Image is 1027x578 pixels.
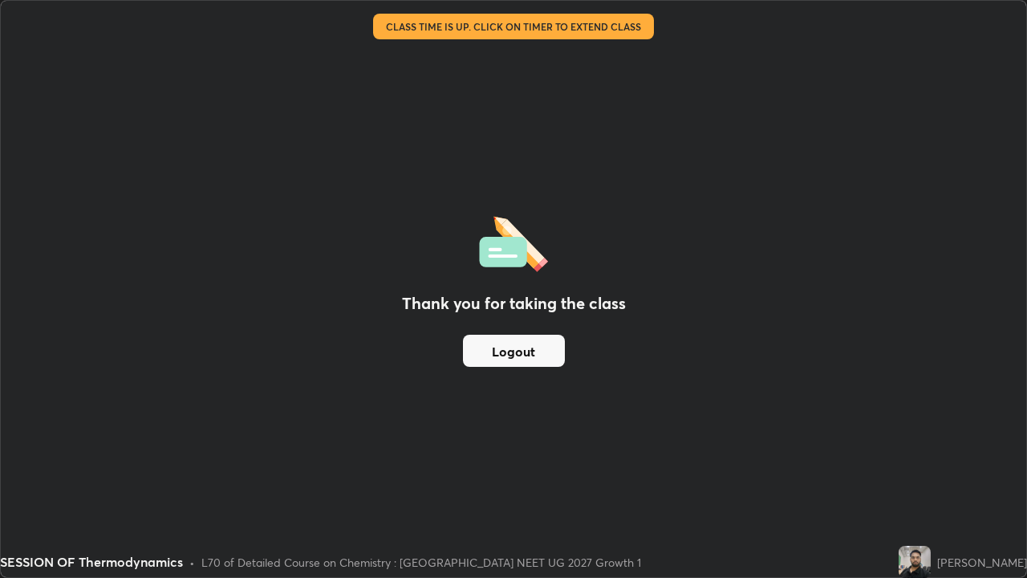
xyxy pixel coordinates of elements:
[463,335,565,367] button: Logout
[189,554,195,571] div: •
[402,291,626,315] h2: Thank you for taking the class
[479,211,548,272] img: offlineFeedback.1438e8b3.svg
[899,546,931,578] img: ec9c59354687434586b3caf7415fc5ad.jpg
[201,554,641,571] div: L70 of Detailed Course on Chemistry : [GEOGRAPHIC_DATA] NEET UG 2027 Growth 1
[937,554,1027,571] div: [PERSON_NAME]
